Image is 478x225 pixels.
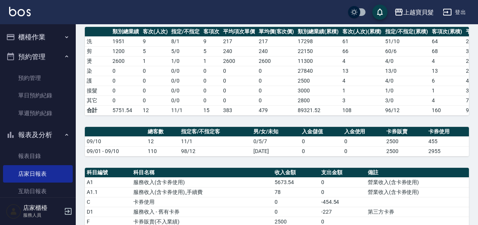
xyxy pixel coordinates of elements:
[300,136,342,146] td: 0
[366,187,469,197] td: 營業收入(含卡券使用)
[111,27,141,37] th: 類別總業績
[296,56,341,66] td: 11300
[384,136,426,146] td: 2500
[341,95,384,105] td: 3
[383,66,430,76] td: 13 / 0
[23,212,62,219] p: 服務人員
[273,168,319,178] th: 收入金額
[85,177,131,187] td: A1
[296,95,341,105] td: 2800
[221,36,257,46] td: 217
[273,187,319,197] td: 78
[131,197,273,207] td: 卡券使用
[430,86,464,95] td: 1
[179,146,251,156] td: 98/12
[257,56,296,66] td: 2600
[221,95,257,105] td: 0
[341,56,384,66] td: 4
[296,27,341,37] th: 類別總業績(累積)
[3,183,73,200] a: 互助日報表
[169,66,202,76] td: 0 / 0
[23,204,62,212] h5: 店家櫃檯
[342,136,384,146] td: 0
[300,146,342,156] td: 0
[296,76,341,86] td: 2500
[85,105,111,115] td: 合計
[221,76,257,86] td: 0
[202,46,221,56] td: 5
[296,46,341,56] td: 22150
[430,105,464,115] td: 160
[179,127,251,137] th: 指定客/不指定客
[85,168,131,178] th: 科目編號
[141,66,170,76] td: 0
[383,56,430,66] td: 4 / 0
[202,76,221,86] td: 0
[3,147,73,165] a: 報表目錄
[426,146,469,156] td: 2955
[131,207,273,217] td: 服務收入 - 舊有卡券
[146,127,179,137] th: 總客數
[85,127,469,156] table: a dense table
[296,66,341,76] td: 27840
[403,8,434,17] div: 上越寶貝髮
[341,76,384,86] td: 4
[251,136,300,146] td: 0/5/7
[202,36,221,46] td: 9
[169,56,202,66] td: 1 / 0
[221,66,257,76] td: 0
[383,86,430,95] td: 1 / 0
[257,95,296,105] td: 0
[111,95,141,105] td: 0
[366,207,469,217] td: 第三方卡券
[111,105,141,115] td: 5751.54
[383,36,430,46] td: 51 / 10
[85,136,146,146] td: 09/10
[341,36,384,46] td: 61
[141,76,170,86] td: 0
[169,76,202,86] td: 0 / 0
[426,127,469,137] th: 卡券使用
[85,56,111,66] td: 燙
[341,66,384,76] td: 13
[141,105,170,115] td: 12
[273,177,319,187] td: 5673.54
[141,86,170,95] td: 0
[221,56,257,66] td: 2600
[366,168,469,178] th: 備註
[179,136,251,146] td: 11/1
[202,66,221,76] td: 0
[341,105,384,115] td: 108
[430,36,464,46] td: 64
[202,56,221,66] td: 1
[146,136,179,146] td: 12
[383,95,430,105] td: 3 / 0
[341,86,384,95] td: 1
[141,56,170,66] td: 1
[85,76,111,86] td: 護
[169,27,202,37] th: 指定/不指定
[319,187,366,197] td: 0
[141,27,170,37] th: 客次(人次)
[257,105,296,115] td: 479
[430,56,464,66] td: 4
[273,197,319,207] td: 0
[300,127,342,137] th: 入金儲值
[296,105,341,115] td: 89321.52
[251,146,300,156] td: [DATE]
[6,204,21,219] img: Person
[257,36,296,46] td: 217
[85,197,131,207] td: C
[3,125,73,145] button: 報表及分析
[85,187,131,197] td: A1.1
[202,27,221,37] th: 客項次
[85,86,111,95] td: 接髮
[383,27,430,37] th: 指定/不指定(累積)
[319,197,366,207] td: -454.54
[221,86,257,95] td: 0
[131,177,273,187] td: 服務收入(含卡券使用)
[430,46,464,56] td: 68
[202,95,221,105] td: 0
[430,66,464,76] td: 13
[3,27,73,47] button: 櫃檯作業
